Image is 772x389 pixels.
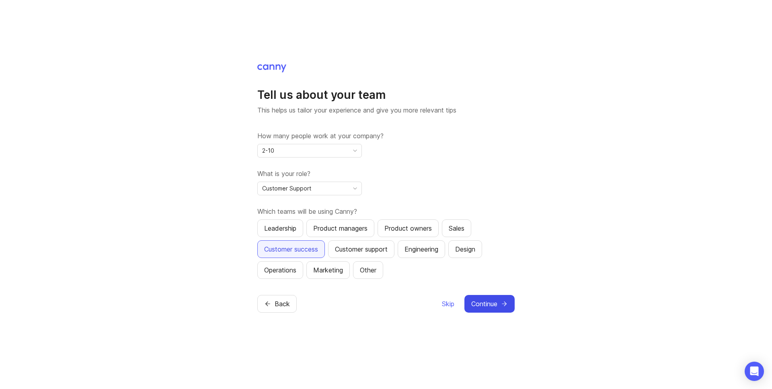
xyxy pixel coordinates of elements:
[262,146,274,155] span: 2-10
[257,144,362,158] div: toggle menu
[313,223,368,233] div: Product managers
[378,219,439,237] button: Product owners
[306,219,374,237] button: Product managers
[257,105,515,115] p: This helps us tailor your experience and give you more relevant tips
[275,299,290,309] span: Back
[745,362,764,381] div: Open Intercom Messenger
[257,131,515,141] label: How many people work at your company?
[257,207,515,216] label: Which teams will be using Canny?
[442,219,471,237] button: Sales
[360,265,376,275] div: Other
[349,185,361,192] svg: toggle icon
[257,219,303,237] button: Leadership
[257,169,515,178] label: What is your role?
[384,223,432,233] div: Product owners
[257,261,303,279] button: Operations
[441,295,455,313] button: Skip
[335,244,388,254] div: Customer support
[257,182,362,195] div: toggle menu
[264,223,296,233] div: Leadership
[398,240,445,258] button: Engineering
[257,240,325,258] button: Customer success
[448,240,482,258] button: Design
[264,265,296,275] div: Operations
[257,295,297,313] button: Back
[328,240,394,258] button: Customer support
[449,223,464,233] div: Sales
[471,299,497,309] span: Continue
[257,64,286,72] img: Canny Home
[442,299,454,309] span: Skip
[404,244,438,254] div: Engineering
[464,295,515,313] button: Continue
[353,261,383,279] button: Other
[257,88,515,102] h1: Tell us about your team
[455,244,475,254] div: Design
[313,265,343,275] div: Marketing
[306,261,350,279] button: Marketing
[262,184,311,193] span: Customer Support
[349,147,361,154] svg: toggle icon
[264,244,318,254] div: Customer success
